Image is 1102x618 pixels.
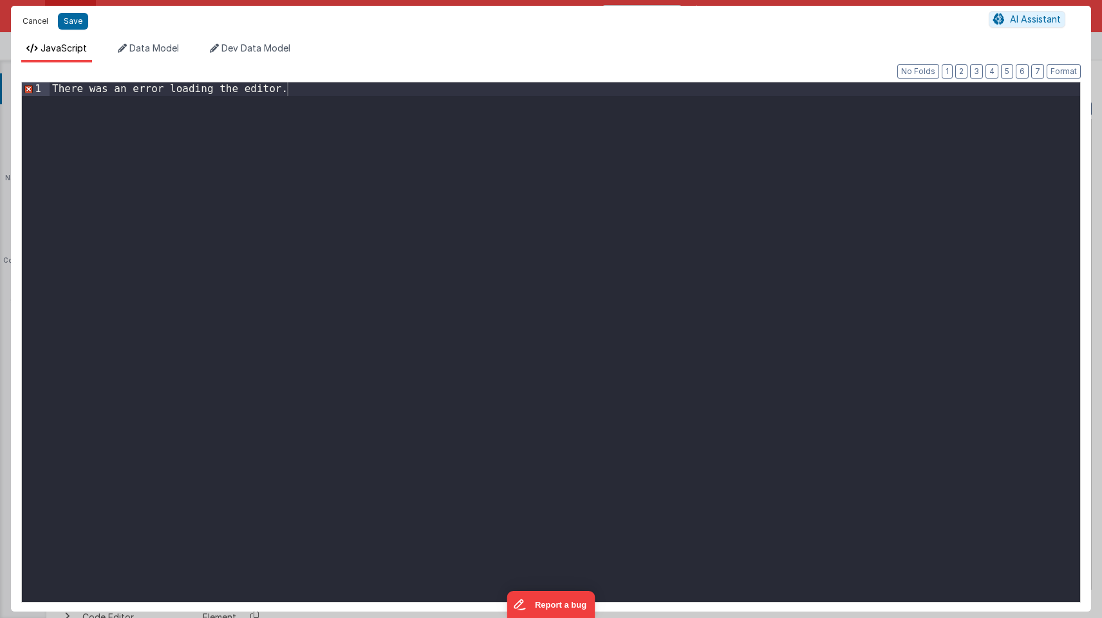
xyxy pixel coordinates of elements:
[129,42,179,53] span: Data Model
[58,13,88,30] button: Save
[970,64,983,79] button: 3
[1001,64,1013,79] button: 5
[41,42,87,53] span: JavaScript
[1031,64,1044,79] button: 7
[1047,64,1081,79] button: Format
[507,591,595,618] iframe: Marker.io feedback button
[989,11,1065,28] button: AI Assistant
[955,64,967,79] button: 2
[1016,64,1029,79] button: 6
[942,64,953,79] button: 1
[985,64,998,79] button: 4
[897,64,939,79] button: No Folds
[1010,14,1061,24] span: AI Assistant
[221,42,290,53] span: Dev Data Model
[22,82,50,96] div: 1
[16,12,55,30] button: Cancel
